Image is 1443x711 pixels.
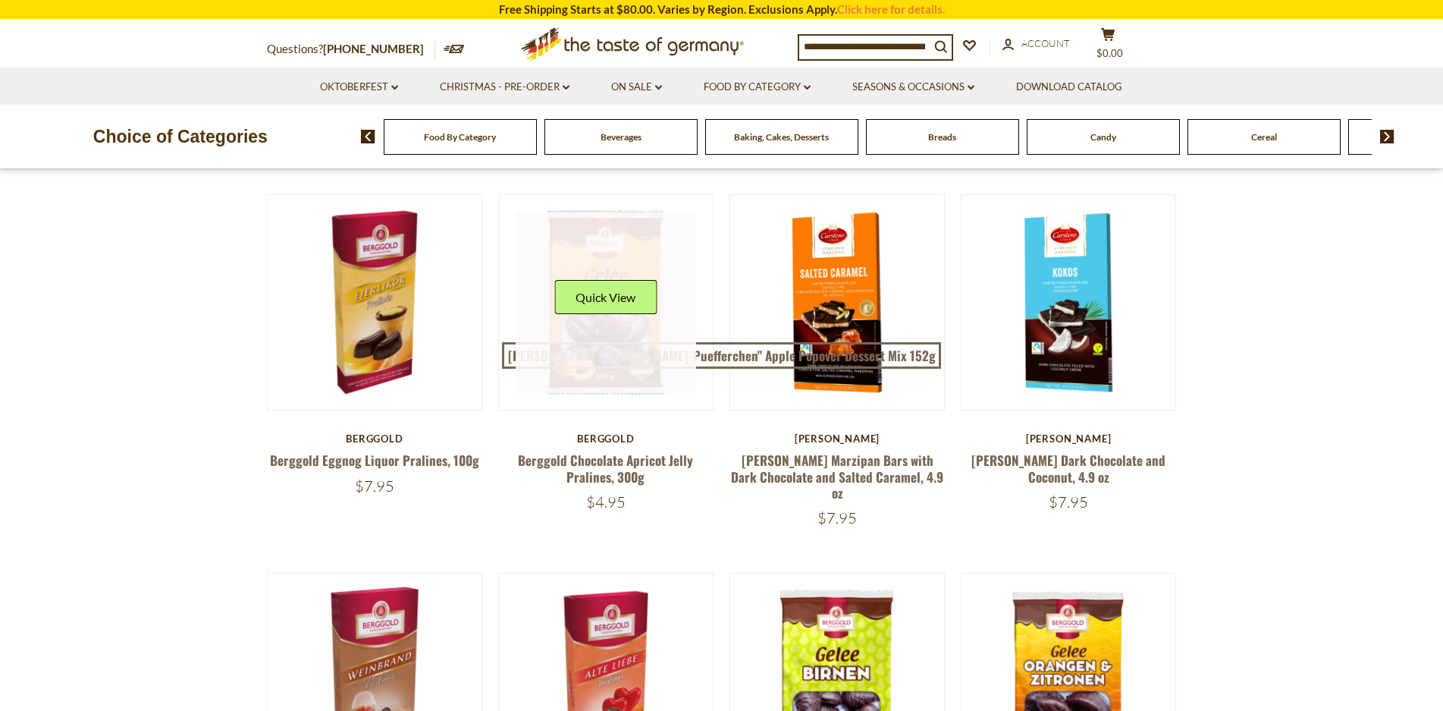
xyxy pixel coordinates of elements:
a: Candy [1090,131,1116,143]
a: Food By Category [704,79,811,96]
span: $0.00 [1096,47,1123,59]
a: Berggold Chocolate Apricot Jelly Pralines, 300g [518,451,693,486]
a: [PERSON_NAME] "[PERSON_NAME]-Puefferchen" Apple Popover Dessert Mix 152g [502,342,941,370]
a: Account [1002,36,1070,52]
img: next arrow [1380,130,1394,143]
span: $7.95 [355,477,394,495]
a: Oktoberfest [320,79,398,96]
a: Cereal [1251,131,1277,143]
a: Berggold Eggnog Liquor Pralines, 100g [270,451,479,470]
a: Seasons & Occasions [852,79,974,96]
p: Questions? [267,39,435,59]
a: Beverages [601,131,642,143]
img: Berggold Chocolate Apricot Jelly Pralines, 300g [499,195,714,410]
a: On Sale [611,79,662,96]
a: [PHONE_NUMBER] [323,42,424,55]
div: [PERSON_NAME] [961,433,1177,445]
span: Account [1021,37,1070,49]
a: Baking, Cakes, Desserts [734,131,829,143]
div: Berggold [498,433,714,445]
div: [PERSON_NAME] [729,433,946,445]
button: $0.00 [1086,27,1131,65]
span: $7.95 [1049,492,1088,511]
span: $7.95 [817,508,857,527]
a: Download Catalog [1016,79,1122,96]
span: $4.95 [586,492,626,511]
div: Berggold [267,433,483,445]
a: Breads [928,131,956,143]
img: previous arrow [361,130,375,143]
img: Berggold Eggnog Liquor Pralines, 100g [268,195,482,410]
a: Christmas - PRE-ORDER [440,79,569,96]
a: [PERSON_NAME] Dark Chocolate and Coconut, 4.9 oz [971,451,1165,486]
a: Click here for details. [837,2,945,16]
img: Carstens Luebecker Marzipan Bars with Dark Chocolate and Salted Caramel, 4.9 oz [730,195,945,410]
a: Food By Category [424,131,496,143]
img: Carstens Luebecker Dark Chocolate and Coconut, 4.9 oz [961,195,1176,410]
a: [PERSON_NAME] Marzipan Bars with Dark Chocolate and Salted Caramel, 4.9 oz [731,451,943,502]
button: Quick View [554,280,657,314]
